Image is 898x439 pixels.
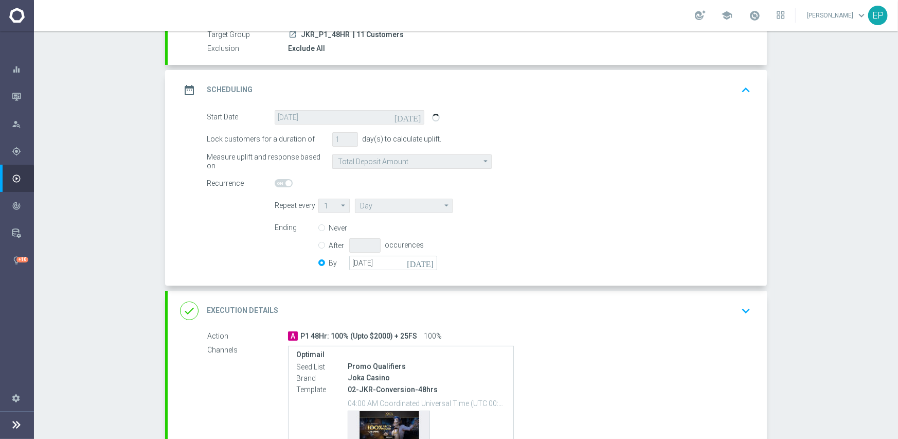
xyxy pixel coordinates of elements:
p: 04:00 AM Coordinated Universal Time (UTC 00:00) [348,398,506,408]
div: Analyze [12,201,33,210]
div: Ending [275,221,318,235]
i: settings [11,393,21,402]
label: By [329,258,349,268]
div: Exclude All [288,43,747,54]
button: person_search Explore [11,120,34,128]
button: equalizer Dashboard [11,65,34,74]
div: Mission Control [12,83,33,110]
input: Total Deposit Amount [332,154,492,169]
i: done [180,302,199,320]
i: person_search [12,119,21,129]
div: Joka Casino [348,373,506,383]
button: Data Studio [11,229,34,237]
label: Channels [207,346,288,355]
i: lightbulb [12,256,21,265]
div: date_range Scheduling keyboard_arrow_up [180,80,755,100]
h2: Execution Details [207,306,278,315]
div: Recurrence [207,177,275,191]
button: Mission Control [11,93,34,101]
input: 1 [318,199,350,213]
i: track_changes [12,201,21,210]
div: +10 [16,257,28,262]
p: 02-JKR-Conversion-48hrs [348,385,506,394]
label: Never [329,223,349,233]
i: keyboard_arrow_up [738,82,753,98]
div: day(s) to calculate uplift. [358,135,441,144]
span: A [288,331,298,341]
button: play_circle_outline Execute [11,174,34,183]
i: date_range [180,81,199,99]
span: | 11 Customers [353,30,404,40]
label: Exclusion [207,44,288,54]
span: school [721,10,732,21]
label: After [329,241,349,250]
div: EP [868,6,888,25]
i: arrow_drop_down [442,199,452,212]
label: Brand [296,374,348,383]
i: gps_fixed [12,147,21,156]
div: occurences [381,241,424,250]
span: P1 48Hr: 100% (Upto $2000) + 25FS [300,332,417,341]
div: Dashboard [12,56,33,83]
button: keyboard_arrow_up [737,80,755,100]
button: track_changes Analyze [11,202,34,210]
div: Execute [12,174,33,183]
i: [DATE] [394,110,425,121]
h2: Scheduling [207,85,253,95]
i: equalizer [12,65,21,74]
div: Optibot [12,247,33,274]
button: lightbulb Optibot +10 [11,256,34,265]
div: Repeat every [275,199,318,213]
i: [DATE] [407,256,437,267]
div: Data Studio [12,229,33,238]
div: done Execution Details keyboard_arrow_down [180,301,755,321]
label: Seed List [296,362,348,372]
input: Day [355,199,453,213]
label: Action [207,332,288,341]
div: Plan [12,147,33,156]
div: Lock customers for a duration of [207,132,327,147]
label: Target Group [207,30,288,40]
label: Template [296,385,348,394]
i: launch [289,30,297,39]
span: JKR_P1_48HR [301,30,350,40]
i: arrow_drop_down [339,199,349,212]
div: Start Date [207,110,275,125]
button: gps_fixed Plan [11,147,34,155]
div: Measure uplift and response based on [207,154,327,169]
a: [PERSON_NAME]keyboard_arrow_down [806,8,868,23]
label: Optimail [296,350,506,359]
i: keyboard_arrow_down [738,303,753,319]
i: arrow_drop_down [481,155,491,168]
div: Settings [5,384,27,412]
span: 100% [424,332,442,341]
div: Promo Qualifiers [348,361,506,372]
i: play_circle_outline [12,174,21,183]
button: keyboard_arrow_down [737,301,755,321]
span: keyboard_arrow_down [856,10,867,21]
div: Explore [12,119,33,129]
